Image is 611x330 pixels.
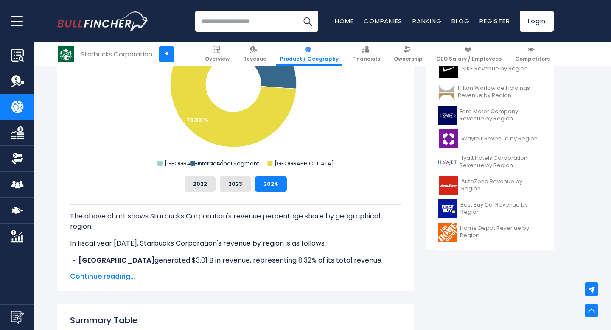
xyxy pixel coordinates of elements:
[70,314,401,327] h2: Summary Table
[460,225,542,239] span: Home Depot Revenue by Region
[438,223,457,242] img: HD logo
[297,11,318,32] button: Search
[187,116,208,124] text: 73.83 %
[255,176,287,192] button: 2024
[364,17,402,25] a: Companies
[438,199,458,218] img: BBY logo
[458,85,542,99] span: Hilton Worldwide Holdings Revenue by Region
[220,176,251,192] button: 2023
[197,159,259,168] text: International Segment
[433,127,547,151] a: Wayfair Revenue by Region
[433,174,547,197] a: AutoZone Revenue by Region
[205,56,230,62] span: Overview
[433,81,547,104] a: Hilton Worldwide Holdings Revenue by Region
[394,56,423,62] span: Ownership
[78,266,157,275] b: International Segment
[275,159,334,168] text: [GEOGRAPHIC_DATA]
[462,135,538,143] span: Wayfair Revenue by Region
[58,46,74,62] img: SBUX logo
[352,56,380,62] span: Financials
[70,211,401,232] p: The above chart shows Starbucks Corporation's revenue percentage share by geographical region.
[390,42,426,66] a: Ownership
[461,178,542,193] span: AutoZone Revenue by Region
[243,56,266,62] span: Revenue
[438,83,455,102] img: HLT logo
[438,106,457,125] img: F logo
[511,42,554,66] a: Competitors
[335,17,353,25] a: Home
[57,11,149,31] a: Go to homepage
[78,255,154,265] b: [GEOGRAPHIC_DATA]
[460,108,542,123] span: Ford Motor Company Revenue by Region
[280,56,339,62] span: Product / Geography
[159,46,174,62] a: +
[165,159,224,168] text: [GEOGRAPHIC_DATA]
[438,153,457,172] img: H logo
[276,42,342,66] a: Product / Geography
[460,155,542,169] span: Hyatt Hotels Corporation Revenue by Region
[462,65,528,73] span: NIKE Revenue by Region
[201,42,233,66] a: Overview
[460,201,542,216] span: Best Buy Co. Revenue by Region
[185,176,216,192] button: 2022
[438,176,459,195] img: AZO logo
[515,56,550,62] span: Competitors
[436,56,502,62] span: CEO Salary / Employees
[70,238,401,249] p: In fiscal year [DATE], Starbucks Corporation's revenue by region is as follows:
[70,255,401,266] li: generated $3.01 B in revenue, representing 8.32% of its total revenue.
[412,17,441,25] a: Ranking
[57,11,149,31] img: Bullfincher logo
[479,17,510,25] a: Register
[11,152,24,165] img: Ownership
[520,11,554,32] a: Login
[438,59,459,78] img: NKE logo
[70,266,401,276] li: generated $6.46 B in revenue, representing 17.86% of its total revenue.
[433,151,547,174] a: Hyatt Hotels Corporation Revenue by Region
[451,17,469,25] a: Blog
[433,104,547,127] a: Ford Motor Company Revenue by Region
[438,129,459,148] img: W logo
[348,42,384,66] a: Financials
[432,42,505,66] a: CEO Salary / Employees
[81,49,152,59] div: Starbucks Corporation
[433,57,547,81] a: NIKE Revenue by Region
[239,42,270,66] a: Revenue
[433,197,547,221] a: Best Buy Co. Revenue by Region
[70,271,401,282] span: Continue reading...
[433,221,547,244] a: Home Depot Revenue by Region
